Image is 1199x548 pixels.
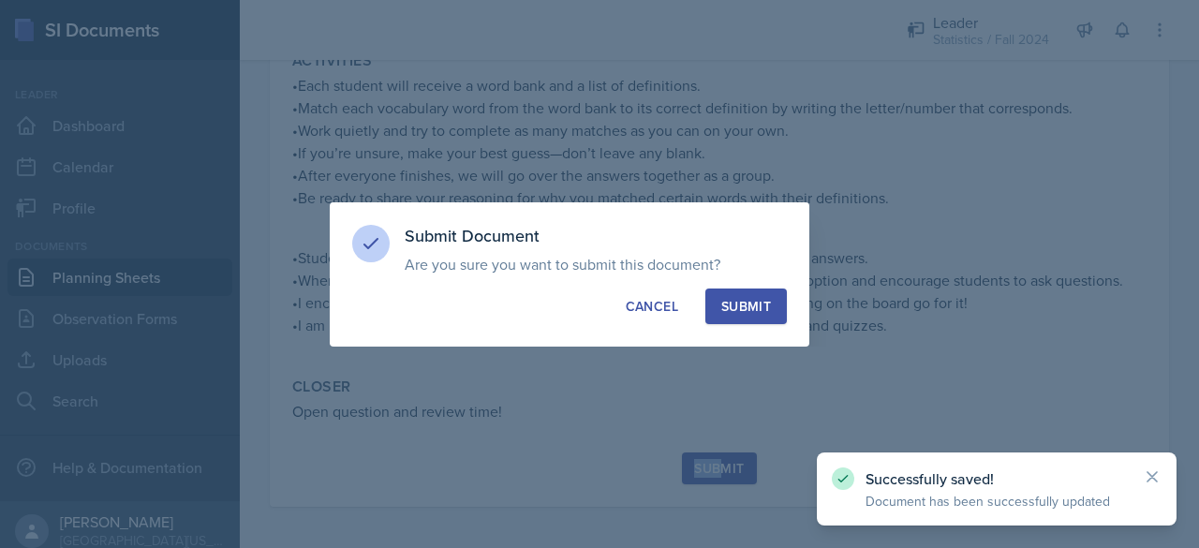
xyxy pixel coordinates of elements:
[626,297,678,316] div: Cancel
[405,225,787,247] h3: Submit Document
[866,492,1128,511] p: Document has been successfully updated
[721,297,771,316] div: Submit
[866,469,1128,488] p: Successfully saved!
[705,289,787,324] button: Submit
[610,289,694,324] button: Cancel
[405,255,787,274] p: Are you sure you want to submit this document?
